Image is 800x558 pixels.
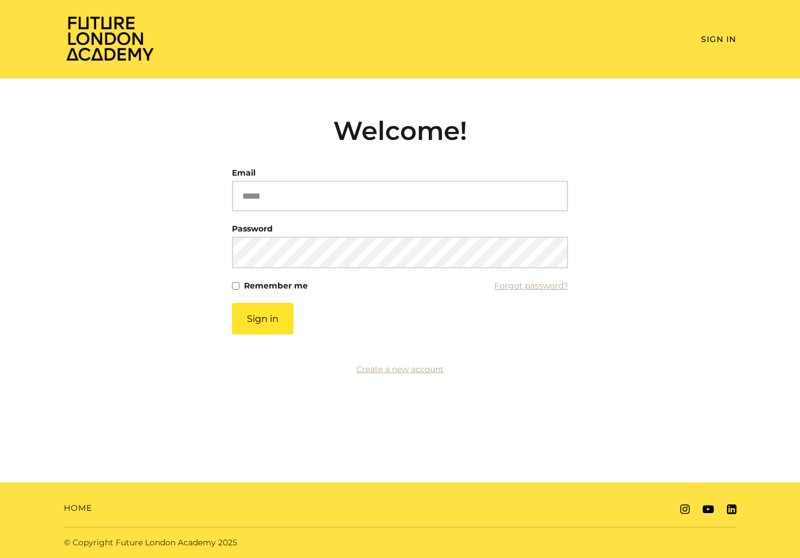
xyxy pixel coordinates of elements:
img: Home Page [64,15,156,62]
h2: Welcome! [232,115,568,146]
div: © Copyright Future London Academy 2025 [55,537,400,549]
label: Password [232,221,273,237]
label: Email [232,165,256,181]
label: Remember me [244,278,308,294]
a: Forgot password? [494,278,568,294]
a: Home [64,502,92,514]
button: Sign in [232,303,294,335]
a: Sign In [701,34,736,44]
a: Create a new account [356,364,444,374]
